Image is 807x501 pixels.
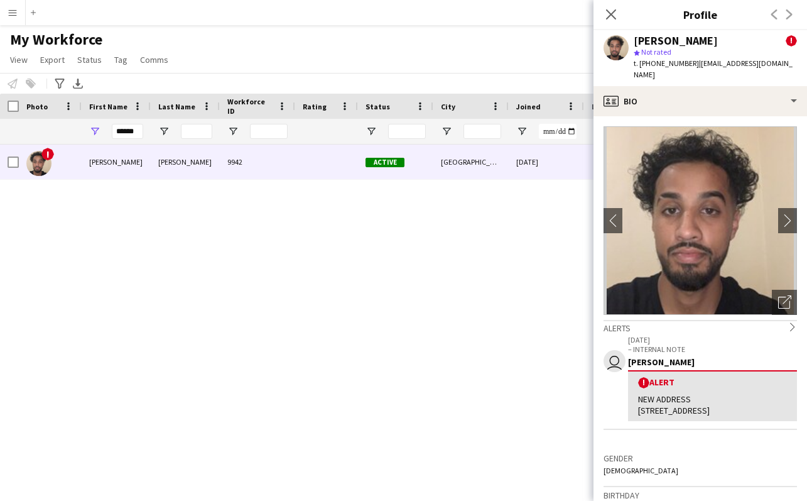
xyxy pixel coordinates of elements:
span: My Workforce [10,30,102,49]
h3: Birthday [604,490,797,501]
div: 9942 [220,145,295,179]
img: Crew avatar or photo [604,126,797,315]
button: Open Filter Menu [516,126,528,137]
span: Joined [516,102,541,111]
span: ! [638,377,649,388]
input: Workforce ID Filter Input [250,124,288,139]
button: Open Filter Menu [89,126,100,137]
span: City [441,102,455,111]
div: [PERSON_NAME] [634,35,718,47]
span: Export [40,54,65,65]
div: NEW ADDRESS [STREET_ADDRESS] [638,394,787,416]
div: Bio [593,86,807,116]
button: Open Filter Menu [227,126,239,137]
button: Open Filter Menu [366,126,377,137]
span: Comms [140,54,168,65]
img: Nadeem Miah [26,151,51,176]
span: Rating [303,102,327,111]
span: Photo [26,102,48,111]
h3: Gender [604,453,797,464]
div: [PERSON_NAME] [628,356,797,368]
span: Tag [114,54,127,65]
div: [PERSON_NAME] [151,145,220,179]
div: [GEOGRAPHIC_DATA] [433,145,509,179]
button: Open Filter Menu [441,126,452,137]
app-action-btn: Advanced filters [52,76,67,91]
input: Last Name Filter Input [181,124,212,139]
span: | [EMAIL_ADDRESS][DOMAIN_NAME] [634,58,793,79]
div: [DATE] [509,145,584,179]
span: View [10,54,28,65]
a: Export [35,52,70,68]
input: First Name Filter Input [112,124,143,139]
span: Not rated [641,47,671,57]
div: Alerts [604,320,797,334]
p: – INTERNAL NOTE [628,344,797,354]
span: Workforce ID [227,97,273,116]
a: View [5,52,33,68]
span: Last Name [158,102,195,111]
span: [DEMOGRAPHIC_DATA] [604,466,678,475]
input: City Filter Input [463,124,501,139]
span: First Name [89,102,127,111]
input: Status Filter Input [388,124,426,139]
span: ! [41,148,54,160]
a: Comms [135,52,173,68]
span: t. [PHONE_NUMBER] [634,58,699,68]
span: Status [366,102,390,111]
span: Active [366,158,404,167]
app-action-btn: Export XLSX [70,76,85,91]
a: Tag [109,52,133,68]
h3: Profile [593,6,807,23]
div: Alert [638,377,787,388]
span: ! [786,35,797,47]
p: [DATE] [628,335,797,344]
button: Open Filter Menu [158,126,170,137]
span: Status [77,54,102,65]
div: [PERSON_NAME] [82,145,151,179]
span: Last job [592,102,620,111]
a: Status [72,52,107,68]
input: Joined Filter Input [539,124,577,139]
div: Open photos pop-in [772,290,797,315]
